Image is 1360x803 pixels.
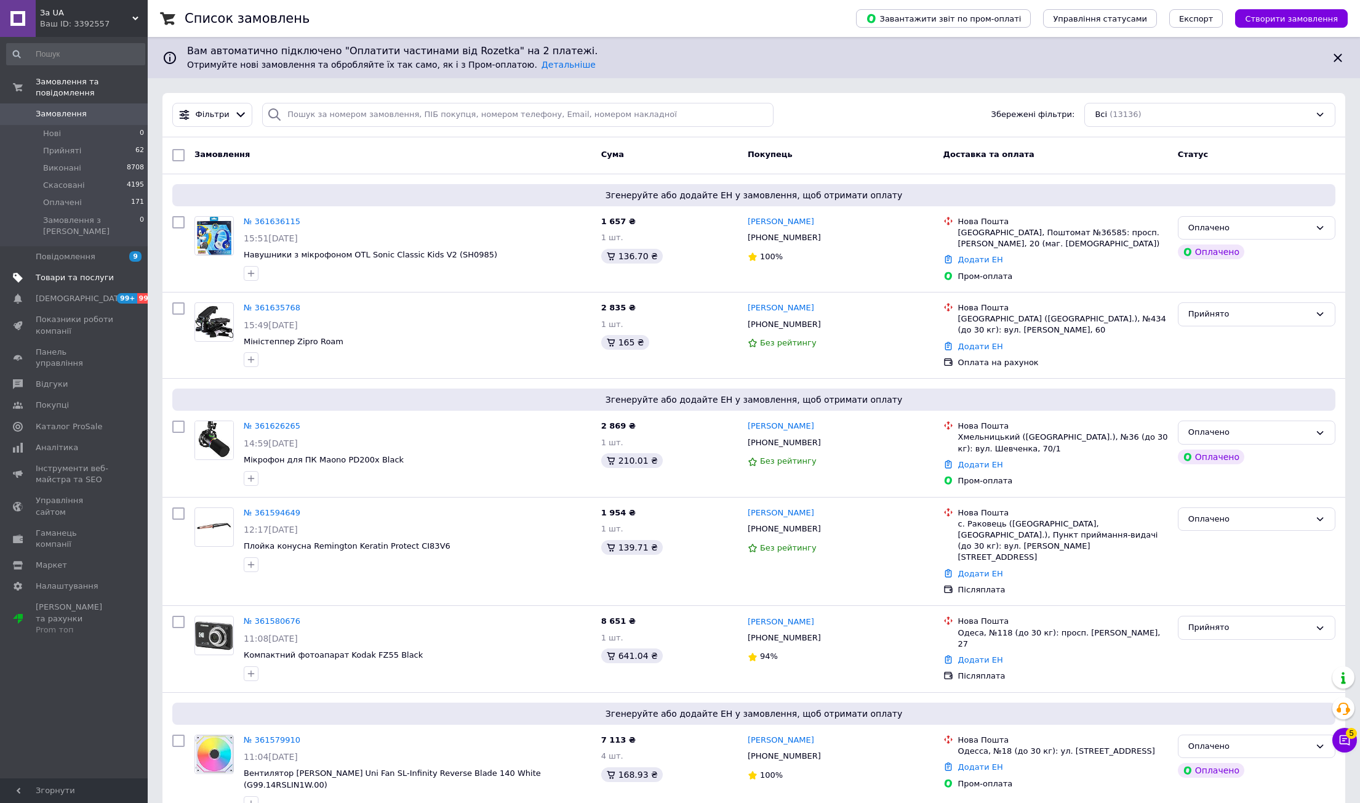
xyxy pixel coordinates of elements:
[194,302,234,342] a: Фото товару
[601,438,623,447] span: 1 шт.
[958,778,1168,789] div: Пром-оплата
[194,735,234,774] a: Фото товару
[958,460,1003,469] a: Додати ЕН
[36,463,114,485] span: Інструменти веб-майстра та SEO
[601,751,623,761] span: 4 шт.
[6,43,145,65] input: Пошук
[760,770,783,780] span: 100%
[194,507,234,547] a: Фото товару
[958,616,1168,627] div: Нова Пошта
[140,128,144,139] span: 0
[601,303,636,312] span: 2 835 ₴
[601,540,663,555] div: 139.71 ₴
[244,455,404,464] span: Мікрофон для ПК Maono PD200x Black
[244,735,300,744] a: № 361579910
[1188,308,1310,321] div: Прийнято
[197,217,231,255] img: Фото товару
[43,215,140,237] span: Замовлення з [PERSON_NAME]
[36,421,102,432] span: Каталог ProSale
[958,746,1168,757] div: Одесса, №18 (до 30 кг): ул. [STREET_ADDRESS]
[601,508,636,517] span: 1 954 ₴
[1188,621,1310,634] div: Прийнято
[958,584,1168,595] div: Післяплата
[745,630,823,646] div: [PHONE_NUMBER]
[958,255,1003,264] a: Додати ЕН
[131,197,144,208] span: 171
[1245,14,1338,23] span: Створити замовлення
[1332,728,1357,753] button: Чат з покупцем5
[958,227,1168,249] div: [GEOGRAPHIC_DATA], Поштомат №36585: просп. [PERSON_NAME], 20 (маг. [DEMOGRAPHIC_DATA])
[745,317,823,333] div: [PHONE_NUMBER]
[244,752,298,762] span: 11:04[DATE]
[601,421,636,430] span: 2 869 ₴
[140,215,144,237] span: 0
[195,306,233,339] img: Фото товару
[40,7,132,18] span: За UA
[177,189,1330,201] span: Згенеруйте або додайте ЕН у замовлення, щоб отримати оплату
[958,357,1168,368] div: Оплата на рахунок
[244,616,300,626] a: № 361580676
[760,456,817,466] span: Без рейтингу
[177,708,1330,720] span: Згенеруйте або додайте ЕН у замовлення, щоб отримати оплату
[36,560,67,571] span: Маркет
[244,421,300,430] a: № 361626265
[244,303,300,312] a: № 361635768
[195,621,233,650] img: Фото товару
[760,252,783,261] span: 100%
[748,150,793,159] span: Покупець
[542,60,596,70] a: Детальніше
[36,528,114,550] span: Гаманець компанії
[760,338,817,347] span: Без рейтингу
[36,314,114,336] span: Показники роботи компанії
[1110,110,1142,119] span: (13136)
[194,616,234,655] a: Фото товару
[958,735,1168,746] div: Нова Пошта
[958,302,1168,313] div: Нова Пошта
[1235,9,1348,28] button: Створити замовлення
[601,648,663,663] div: 641.04 ₴
[958,421,1168,432] div: Нова Пошта
[1169,9,1223,28] button: Експорт
[36,108,87,119] span: Замовлення
[748,616,814,628] a: [PERSON_NAME]
[866,13,1021,24] span: Завантажити звіт по пром-оплаті
[244,525,298,535] span: 12:17[DATE]
[244,650,423,660] span: Компактний фотоапарат Kodak FZ55 Black
[958,313,1168,336] div: [GEOGRAPHIC_DATA] ([GEOGRAPHIC_DATA].), №434 (до 30 кг): вул. [PERSON_NAME], 60
[601,616,636,626] span: 8 651 ₴
[36,251,95,262] span: Повідомлення
[36,442,78,453] span: Аналітика
[745,521,823,537] div: [PHONE_NUMBER]
[745,435,823,451] div: [PHONE_NUMBER]
[748,216,814,228] a: [PERSON_NAME]
[748,735,814,746] a: [PERSON_NAME]
[958,569,1003,578] a: Додати ЕН
[244,337,343,346] a: Міністеппер Zipro Roam
[601,320,623,329] span: 1 шт.
[244,634,298,644] span: 11:08[DATE]
[43,197,82,208] span: Оплачені
[745,230,823,246] div: [PHONE_NUMBER]
[117,293,137,304] span: 99+
[244,508,300,517] a: № 361594649
[745,748,823,764] div: [PHONE_NUMBER]
[36,347,114,369] span: Панель управління
[601,735,636,744] span: 7 113 ₴
[1188,426,1310,439] div: Оплачено
[1178,244,1244,259] div: Оплачено
[43,145,81,156] span: Прийняті
[1178,150,1209,159] span: Статус
[244,320,298,330] span: 15:49[DATE]
[244,250,497,259] a: Навушники з мікрофоном OTL Sonic Classic Kids V2 (SH0985)
[958,507,1168,519] div: Нова Пошта
[1188,513,1310,526] div: Оплачено
[244,438,298,448] span: 14:59[DATE]
[244,769,541,789] span: Вентилятор [PERSON_NAME] Uni Fan SL-Infinity Reverse Blade 140 White (G99.14RSLIN1W.00)
[1095,109,1107,121] span: Всі
[244,541,450,551] a: Плойка конусна Remington Keratin Protect CI83V6
[601,217,636,226] span: 1 657 ₴
[187,60,596,70] span: Отримуйте нові замовлення та обробляйте їх так само, як і з Пром-оплатою.
[127,180,144,191] span: 4195
[43,128,61,139] span: Нові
